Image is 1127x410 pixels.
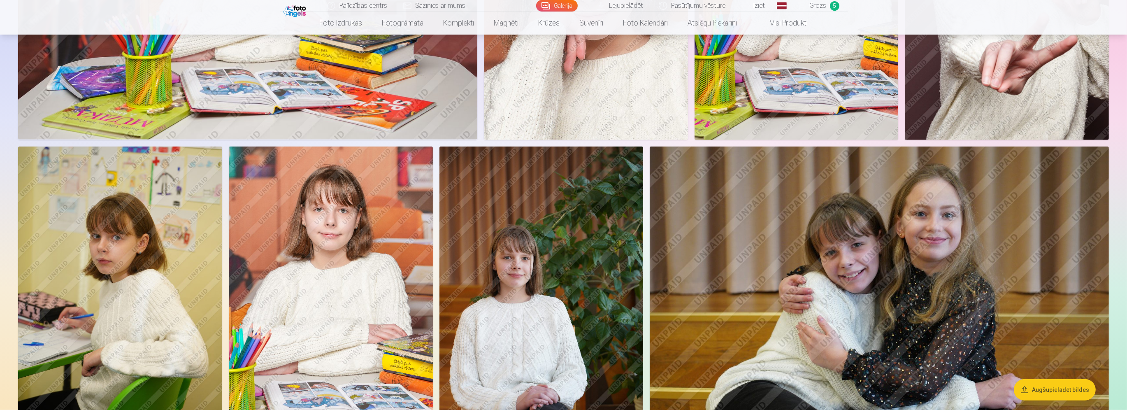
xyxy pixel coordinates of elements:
a: Krūzes [528,12,569,35]
a: Suvenīri [569,12,613,35]
a: Atslēgu piekariņi [678,12,747,35]
a: Magnēti [484,12,528,35]
a: Fotogrāmata [372,12,433,35]
a: Foto kalendāri [613,12,678,35]
button: Augšupielādēt bildes [1014,379,1096,400]
img: /fa1 [283,3,308,17]
a: Visi produkti [747,12,818,35]
span: Grozs [810,1,827,11]
span: 5 [830,1,839,11]
a: Komplekti [433,12,484,35]
a: Foto izdrukas [309,12,372,35]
